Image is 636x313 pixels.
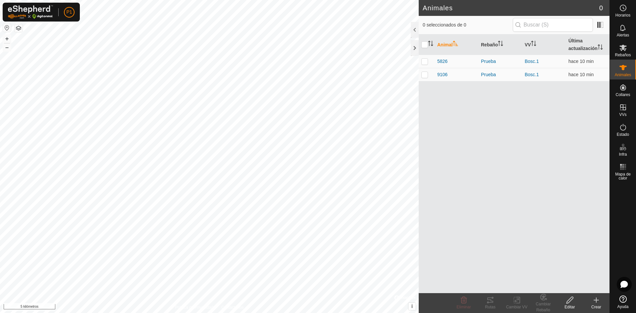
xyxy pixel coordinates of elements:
[5,35,9,42] font: +
[456,305,471,309] font: Eliminar
[8,5,53,19] img: Logotipo de Gallagher
[221,304,243,310] a: Contáctanos
[408,303,416,310] button: i
[3,43,11,51] button: –
[615,73,631,77] font: Animales
[617,304,629,309] font: Ayuda
[619,152,627,157] font: Infra
[437,59,448,64] font: 5826
[619,112,626,117] font: VVs
[221,305,243,310] font: Contáctanos
[506,305,528,309] font: Cambiar VV
[481,42,498,47] font: Rebaño
[568,72,594,77] font: hace 10 min
[564,305,575,309] font: Editar
[437,42,453,47] font: Animal
[615,92,630,97] font: Collares
[568,59,594,64] font: hace 10 min
[615,13,630,18] font: Horarios
[66,9,72,15] font: P1
[485,305,495,309] font: Rutas
[610,293,636,311] a: Ayuda
[525,42,531,47] font: VV
[411,303,413,309] font: i
[498,42,503,47] p-sorticon: Activar para ordenar
[615,172,631,181] font: Mapa de calor
[428,42,433,47] p-sorticon: Activar para ordenar
[175,305,213,310] font: Política de Privacidad
[617,33,629,37] font: Alertas
[598,45,603,51] p-sorticon: Activar para ordenar
[481,72,496,77] font: Prueba
[599,4,603,12] font: 0
[423,4,453,12] font: Animales
[536,302,551,312] font: Cambiar Rebaño
[3,35,11,43] button: +
[15,24,23,32] button: Capas del Mapa
[568,59,594,64] span: 12 de agosto de 2025, 12:48
[525,72,539,77] a: Bosc.1
[591,305,601,309] font: Crear
[531,42,536,47] p-sorticon: Activar para ordenar
[617,132,629,137] font: Estado
[453,42,458,47] p-sorticon: Activar para ordenar
[513,18,593,32] input: Buscar (S)
[423,22,466,27] font: 0 seleccionados de 0
[5,44,9,51] font: –
[568,38,598,51] font: Última actualización
[568,72,594,77] span: 12 de agosto de 2025, 12:48
[525,59,539,64] a: Bosc.1
[175,304,213,310] a: Política de Privacidad
[437,72,448,77] font: 9106
[3,24,11,32] button: Restablecer mapa
[615,53,631,57] font: Rebaños
[481,59,496,64] font: Prueba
